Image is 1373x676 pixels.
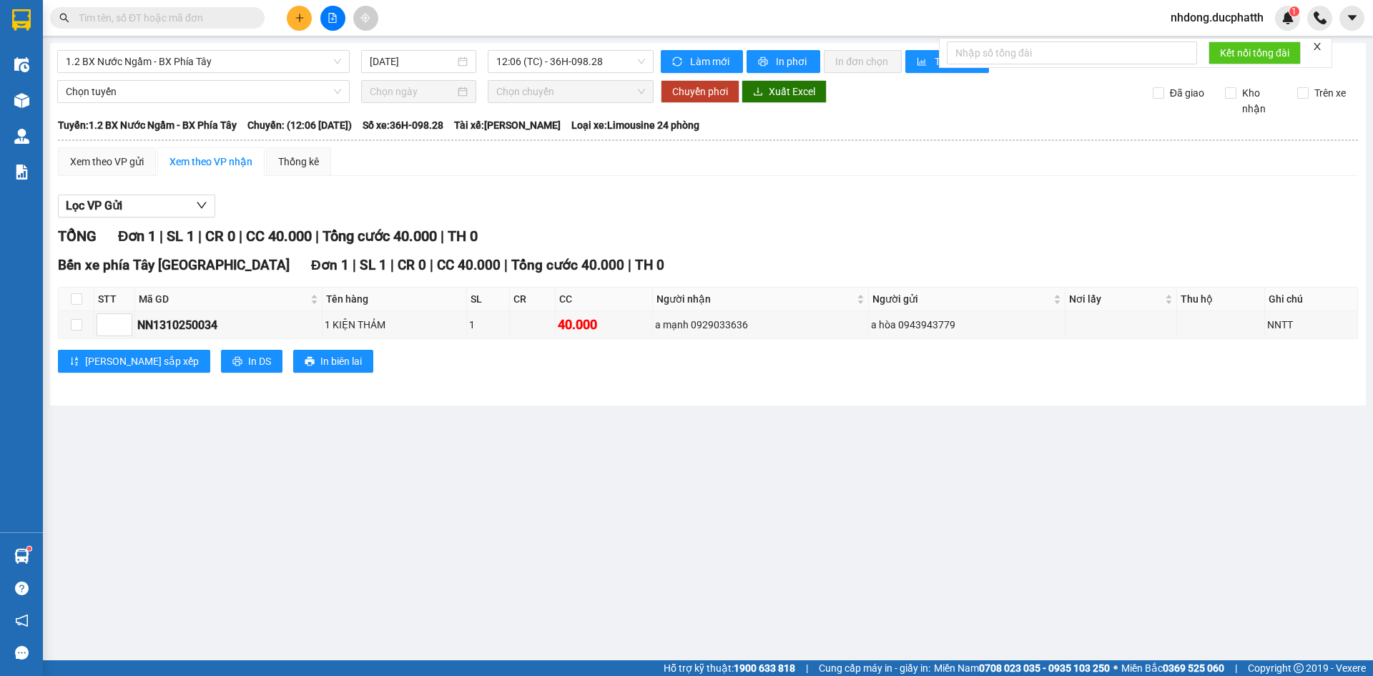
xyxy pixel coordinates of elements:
span: printer [758,57,770,68]
img: warehouse-icon [14,129,29,144]
th: SL [467,288,509,311]
span: In phơi [776,54,809,69]
th: Tên hàng [323,288,467,311]
span: SL 1 [360,257,387,273]
span: nhdong.ducphatth [1159,9,1275,26]
span: | [353,257,356,273]
button: Lọc VP Gửi [58,195,215,217]
span: Hỗ trợ kỹ thuật: [664,660,795,676]
span: CC 40.000 [437,257,501,273]
span: TỔNG [58,227,97,245]
div: 40.000 [558,315,650,335]
span: Đơn 1 [118,227,156,245]
span: Bến xe phía Tây [GEOGRAPHIC_DATA] [58,257,290,273]
span: printer [232,356,242,368]
sup: 1 [1289,6,1299,16]
button: aim [353,6,378,31]
span: aim [360,13,370,23]
button: Kết nối tổng đài [1209,41,1301,64]
span: Kho nhận [1236,85,1286,117]
span: Miền Bắc [1121,660,1224,676]
img: warehouse-icon [14,93,29,108]
div: NN1310250034 [137,316,320,334]
img: warehouse-icon [14,549,29,564]
button: sort-ascending[PERSON_NAME] sắp xếp [58,350,210,373]
span: | [315,227,319,245]
div: 1 KIỆN THẢM [325,317,464,333]
span: ⚪️ [1113,665,1118,671]
div: 1 [469,317,506,333]
span: Tổng cước 40.000 [323,227,437,245]
input: 13/10/2025 [370,54,455,69]
div: Xem theo VP gửi [70,154,144,170]
span: 12:06 (TC) - 36H-098.28 [496,51,645,72]
span: CR 0 [205,227,235,245]
span: | [806,660,808,676]
span: plus [295,13,305,23]
th: STT [94,288,135,311]
span: CC 40.000 [246,227,312,245]
span: message [15,646,29,660]
span: copyright [1294,663,1304,673]
th: Ghi chú [1265,288,1358,311]
span: caret-down [1346,11,1359,24]
div: Thống kê [278,154,319,170]
td: NN1310250034 [135,311,323,339]
button: In đơn chọn [824,50,902,73]
strong: 0369 525 060 [1163,662,1224,674]
img: icon-new-feature [1281,11,1294,24]
span: file-add [328,13,338,23]
span: | [430,257,433,273]
span: | [239,227,242,245]
sup: 1 [27,547,31,551]
button: printerIn phơi [747,50,820,73]
button: printerIn DS [221,350,282,373]
span: | [628,257,631,273]
div: a hòa 0943943779 [871,317,1063,333]
span: Loại xe: Limousine 24 phòng [571,117,699,133]
strong: 0708 023 035 - 0935 103 250 [979,662,1110,674]
span: | [504,257,508,273]
span: Số xe: 36H-098.28 [363,117,443,133]
span: Miền Nam [934,660,1110,676]
span: Kết nối tổng đài [1220,45,1289,61]
button: printerIn biên lai [293,350,373,373]
button: syncLàm mới [661,50,743,73]
span: question-circle [15,582,29,595]
span: Chọn chuyến [496,81,645,102]
span: down [196,200,207,211]
span: Tổng cước 40.000 [511,257,624,273]
div: NNTT [1267,317,1355,333]
button: file-add [320,6,345,31]
span: notification [15,614,29,627]
th: Thu hộ [1177,288,1265,311]
img: solution-icon [14,165,29,180]
span: Người gửi [872,291,1050,307]
span: TH 0 [635,257,664,273]
span: | [198,227,202,245]
span: download [753,87,763,98]
span: Cung cấp máy in - giấy in: [819,660,930,676]
span: 1.2 BX Nước Ngầm - BX Phía Tây [66,51,341,72]
span: close [1312,41,1322,52]
img: logo-vxr [12,9,31,31]
span: | [441,227,444,245]
button: plus [287,6,312,31]
button: caret-down [1339,6,1364,31]
th: CC [556,288,653,311]
span: Xuất Excel [769,84,815,99]
img: warehouse-icon [14,57,29,72]
img: phone-icon [1314,11,1327,24]
span: TH 0 [448,227,478,245]
strong: 1900 633 818 [734,662,795,674]
span: In DS [248,353,271,369]
span: Trên xe [1309,85,1352,101]
span: [PERSON_NAME] sắp xếp [85,353,199,369]
span: Người nhận [656,291,854,307]
span: sync [672,57,684,68]
span: Lọc VP Gửi [66,197,122,215]
span: printer [305,356,315,368]
span: 1 [1291,6,1296,16]
div: a mạnh 0929033636 [655,317,866,333]
span: In biên lai [320,353,362,369]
